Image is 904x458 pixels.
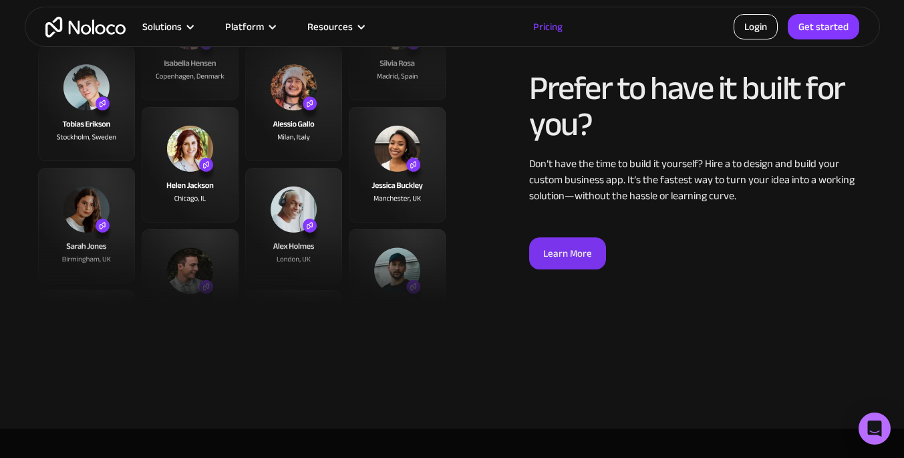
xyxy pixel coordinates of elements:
a: Learn More [529,237,606,269]
a: Login [734,14,778,39]
div: Open Intercom Messenger [859,413,891,445]
div: Solutions [126,18,208,35]
div: Solutions [142,18,182,35]
div: Resources [291,18,380,35]
div: Platform [225,18,264,35]
a: home [45,17,126,37]
div: Resources [307,18,353,35]
div: Platform [208,18,291,35]
a: Pricing [516,18,579,35]
div: Don’t have the time to build it yourself? Hire a to design and build your custom business app. It... [529,156,867,204]
h2: Prefer to have it built for you? [529,70,867,142]
a: Get started [788,14,859,39]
